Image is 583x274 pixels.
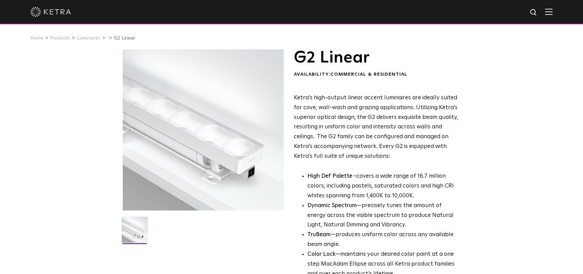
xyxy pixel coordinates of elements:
[114,36,135,41] a: G2 Linear
[30,7,71,17] img: ketra-logo-2019-white
[307,201,459,230] li: —precisely tunes the amount of energy across the visible spectrum to produce Natural Light, Natur...
[77,36,100,41] a: Luminaires
[530,8,538,17] img: search icon
[294,93,459,161] p: Ketra’s high-output linear accent luminaires are ideally suited for cove, wall-wash and grazing a...
[122,217,148,248] img: G2-Linear-2021-Web-Square
[294,49,459,66] h1: G2 Linear
[50,36,70,41] a: Products
[307,172,459,201] p: covers a wide range of 16.7 million colors, including pastels, saturated colors and high CRI whit...
[30,36,43,41] a: Home
[307,203,357,208] strong: Dynamic Spectrum
[307,251,335,257] strong: Color Lock
[307,173,356,179] strong: High Def Palette -
[294,71,459,78] div: Availability:
[545,8,553,15] img: Hamburger%20Nav.svg
[307,232,331,238] strong: TruBeam
[330,72,407,77] span: Commercial & Residential
[307,230,459,250] li: —produces uniform color across any available beam angle.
